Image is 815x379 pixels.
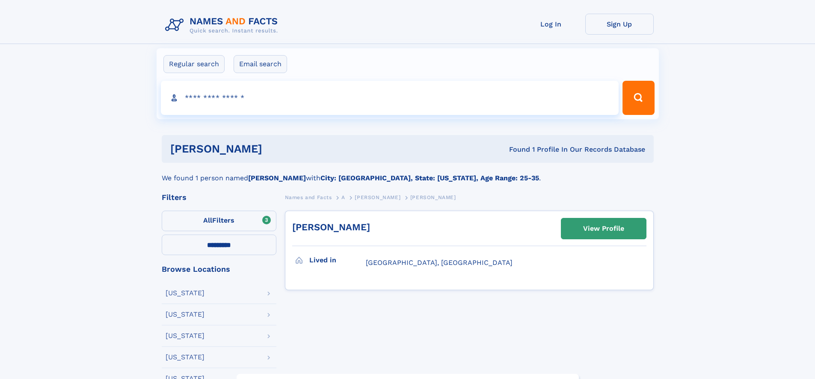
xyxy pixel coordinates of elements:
[170,144,386,154] h1: [PERSON_NAME]
[285,192,332,203] a: Names and Facts
[162,163,654,183] div: We found 1 person named with .
[341,194,345,200] span: A
[161,81,619,115] input: search input
[341,192,345,203] a: A
[561,218,646,239] a: View Profile
[234,55,287,73] label: Email search
[622,81,654,115] button: Search Button
[162,265,276,273] div: Browse Locations
[517,14,585,35] a: Log In
[385,145,645,154] div: Found 1 Profile In Our Records Database
[309,253,366,267] h3: Lived in
[162,211,276,231] label: Filters
[166,354,204,361] div: [US_STATE]
[410,194,456,200] span: [PERSON_NAME]
[166,332,204,339] div: [US_STATE]
[248,174,306,182] b: [PERSON_NAME]
[320,174,539,182] b: City: [GEOGRAPHIC_DATA], State: [US_STATE], Age Range: 25-35
[366,259,513,267] span: [GEOGRAPHIC_DATA], [GEOGRAPHIC_DATA]
[292,222,370,232] a: [PERSON_NAME]
[163,55,225,73] label: Regular search
[355,194,400,200] span: [PERSON_NAME]
[585,14,654,35] a: Sign Up
[203,216,212,224] span: All
[166,311,204,318] div: [US_STATE]
[583,219,624,238] div: View Profile
[162,194,276,201] div: Filters
[355,192,400,203] a: [PERSON_NAME]
[162,14,285,37] img: Logo Names and Facts
[166,290,204,297] div: [US_STATE]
